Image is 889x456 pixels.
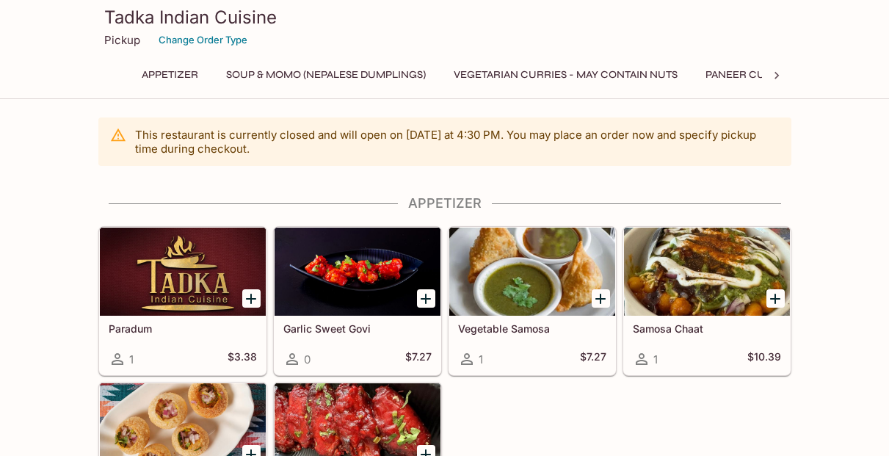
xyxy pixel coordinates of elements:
[274,227,441,375] a: Garlic Sweet Govi0$7.27
[633,322,781,335] h5: Samosa Chaat
[446,65,686,85] button: Vegetarian Curries - may contain nuts
[135,128,780,156] p: This restaurant is currently closed and will open on [DATE] at 4:30 PM . You may place an order n...
[104,33,140,47] p: Pickup
[242,289,261,308] button: Add Paradum
[275,228,440,316] div: Garlic Sweet Govi
[134,65,206,85] button: Appetizer
[766,289,785,308] button: Add Samosa Chaat
[592,289,610,308] button: Add Vegetable Samosa
[104,6,785,29] h3: Tadka Indian Cuisine
[449,227,616,375] a: Vegetable Samosa1$7.27
[747,350,781,368] h5: $10.39
[624,228,790,316] div: Samosa Chaat
[304,352,311,366] span: 0
[653,352,658,366] span: 1
[417,289,435,308] button: Add Garlic Sweet Govi
[109,322,257,335] h5: Paradum
[218,65,434,85] button: Soup & Momo (Nepalese Dumplings)
[405,350,432,368] h5: $7.27
[283,322,432,335] h5: Garlic Sweet Govi
[623,227,791,375] a: Samosa Chaat1$10.39
[458,322,606,335] h5: Vegetable Samosa
[697,65,803,85] button: Paneer Curries
[479,352,483,366] span: 1
[449,228,615,316] div: Vegetable Samosa
[99,227,266,375] a: Paradum1$3.38
[152,29,254,51] button: Change Order Type
[98,195,791,211] h4: Appetizer
[580,350,606,368] h5: $7.27
[129,352,134,366] span: 1
[228,350,257,368] h5: $3.38
[100,228,266,316] div: Paradum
